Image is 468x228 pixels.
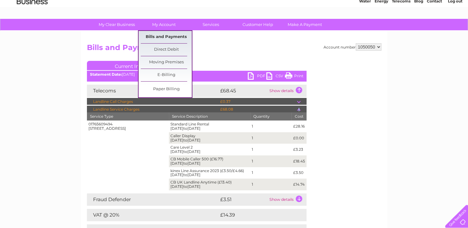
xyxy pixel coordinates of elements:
[448,26,462,31] a: Log out
[87,43,381,55] h2: Bills and Payments
[250,120,292,132] td: 1
[414,26,423,31] a: Blog
[185,19,236,30] a: Services
[248,72,266,81] a: PDF
[219,98,297,105] td: £0.37
[141,31,192,43] a: Bills and Payments
[250,132,292,144] td: 1
[219,106,297,113] td: £68.08
[183,149,187,154] span: to
[87,106,219,113] td: Landline Service Charges
[169,120,250,132] td: Standard Line Rental [DATE] [DATE]
[87,193,219,206] td: Fraud Defender
[169,144,250,155] td: Care Level 2 [DATE] [DATE]
[324,43,381,51] div: Account number
[183,161,187,166] span: to
[351,3,394,11] a: 0333 014 3131
[250,144,292,155] td: 1
[141,83,192,95] a: Paper Billing
[266,72,285,81] a: CSV
[169,167,250,179] td: kinex Line Assurance 2023 (£3.50/£4.66) [DATE] [DATE]
[279,19,330,30] a: Make A Payment
[87,209,219,221] td: VAT @ 20%
[285,72,303,81] a: Print
[169,179,250,190] td: CB UK Landline Anytime (£13.40) [DATE] [DATE]
[268,85,307,97] td: Show details
[291,144,306,155] td: £3.23
[141,56,192,69] a: Moving Premises
[291,179,306,190] td: £14.74
[291,112,306,120] th: Cost
[88,3,380,30] div: Clear Business is a trading name of Verastar Limited (registered in [GEOGRAPHIC_DATA] No. 3667643...
[392,26,410,31] a: Telecoms
[87,85,219,97] td: Telecoms
[219,193,268,206] td: £3.51
[291,132,306,144] td: £0.00
[268,193,307,206] td: Show details
[141,69,192,81] a: E-Billing
[183,138,187,142] span: to
[91,19,142,30] a: My Clear Business
[219,209,294,221] td: £14.39
[219,85,268,97] td: £68.45
[87,61,180,70] a: Current Invoice
[138,19,189,30] a: My Account
[250,112,292,120] th: Quantity
[232,19,283,30] a: Customer Help
[291,155,306,167] td: £18.45
[141,44,192,56] a: Direct Debit
[16,16,48,35] img: logo.png
[87,72,307,77] div: [DATE]
[183,184,187,189] span: to
[375,26,388,31] a: Energy
[88,122,168,131] div: 01765609494 [STREET_ADDRESS]
[291,167,306,179] td: £3.50
[250,155,292,167] td: 1
[291,120,306,132] td: £28.16
[183,172,187,177] span: to
[169,112,250,120] th: Service Description
[359,26,371,31] a: Water
[87,98,219,105] td: Landline Call Charges
[427,26,442,31] a: Contact
[87,112,169,120] th: Service Type
[250,179,292,190] td: 1
[169,155,250,167] td: CB Mobile Caller 500 (£16.77) [DATE] [DATE]
[90,72,122,77] b: Statement Date:
[250,167,292,179] td: 1
[169,132,250,144] td: Caller Display [DATE] [DATE]
[183,126,187,131] span: to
